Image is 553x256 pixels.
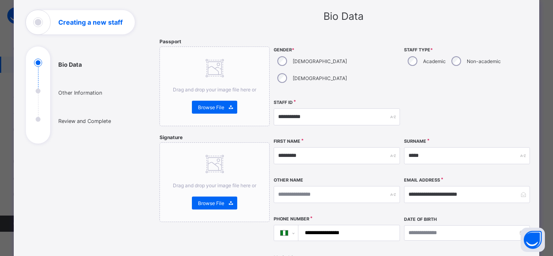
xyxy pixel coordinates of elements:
[293,75,347,81] label: [DEMOGRAPHIC_DATA]
[198,200,224,206] span: Browse File
[467,58,501,64] label: Non-academic
[404,47,530,53] span: Staff Type
[274,100,293,105] label: Staff ID
[423,58,446,64] label: Academic
[293,58,347,64] label: [DEMOGRAPHIC_DATA]
[160,47,270,126] div: Drag and drop your image file here orBrowse File
[58,19,123,25] h1: Creating a new staff
[198,104,224,110] span: Browse File
[274,47,400,53] span: Gender
[160,38,181,44] span: Passport
[173,182,256,188] span: Drag and drop your image file here or
[173,87,256,93] span: Drag and drop your image file here or
[160,134,183,140] span: Signature
[404,217,437,222] label: Date of Birth
[160,142,270,222] div: Drag and drop your image file here orBrowse File
[404,178,440,183] label: Email Address
[404,139,426,144] label: Surname
[323,10,364,22] span: Bio Data
[274,216,309,222] label: Phone Number
[521,228,545,252] button: Open asap
[274,139,300,144] label: First Name
[274,178,303,183] label: Other Name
